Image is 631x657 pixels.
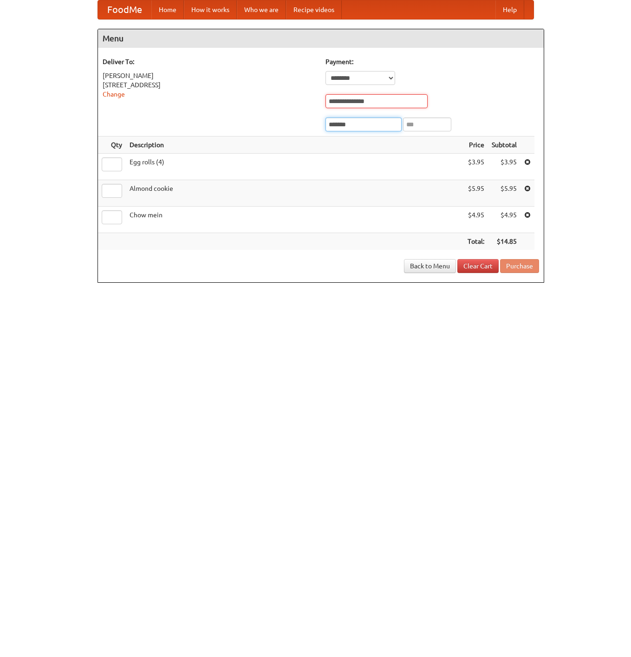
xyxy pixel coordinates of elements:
[464,233,488,250] th: Total:
[103,91,125,98] a: Change
[98,0,151,19] a: FoodMe
[103,57,316,66] h5: Deliver To:
[488,137,520,154] th: Subtotal
[457,259,499,273] a: Clear Cart
[98,137,126,154] th: Qty
[488,207,520,233] td: $4.95
[126,154,464,180] td: Egg rolls (4)
[464,154,488,180] td: $3.95
[495,0,524,19] a: Help
[237,0,286,19] a: Who we are
[126,137,464,154] th: Description
[464,180,488,207] td: $5.95
[488,180,520,207] td: $5.95
[184,0,237,19] a: How it works
[126,180,464,207] td: Almond cookie
[500,259,539,273] button: Purchase
[98,29,544,48] h4: Menu
[103,71,316,80] div: [PERSON_NAME]
[404,259,456,273] a: Back to Menu
[126,207,464,233] td: Chow mein
[151,0,184,19] a: Home
[464,137,488,154] th: Price
[103,80,316,90] div: [STREET_ADDRESS]
[286,0,342,19] a: Recipe videos
[464,207,488,233] td: $4.95
[325,57,539,66] h5: Payment:
[488,233,520,250] th: $14.85
[488,154,520,180] td: $3.95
